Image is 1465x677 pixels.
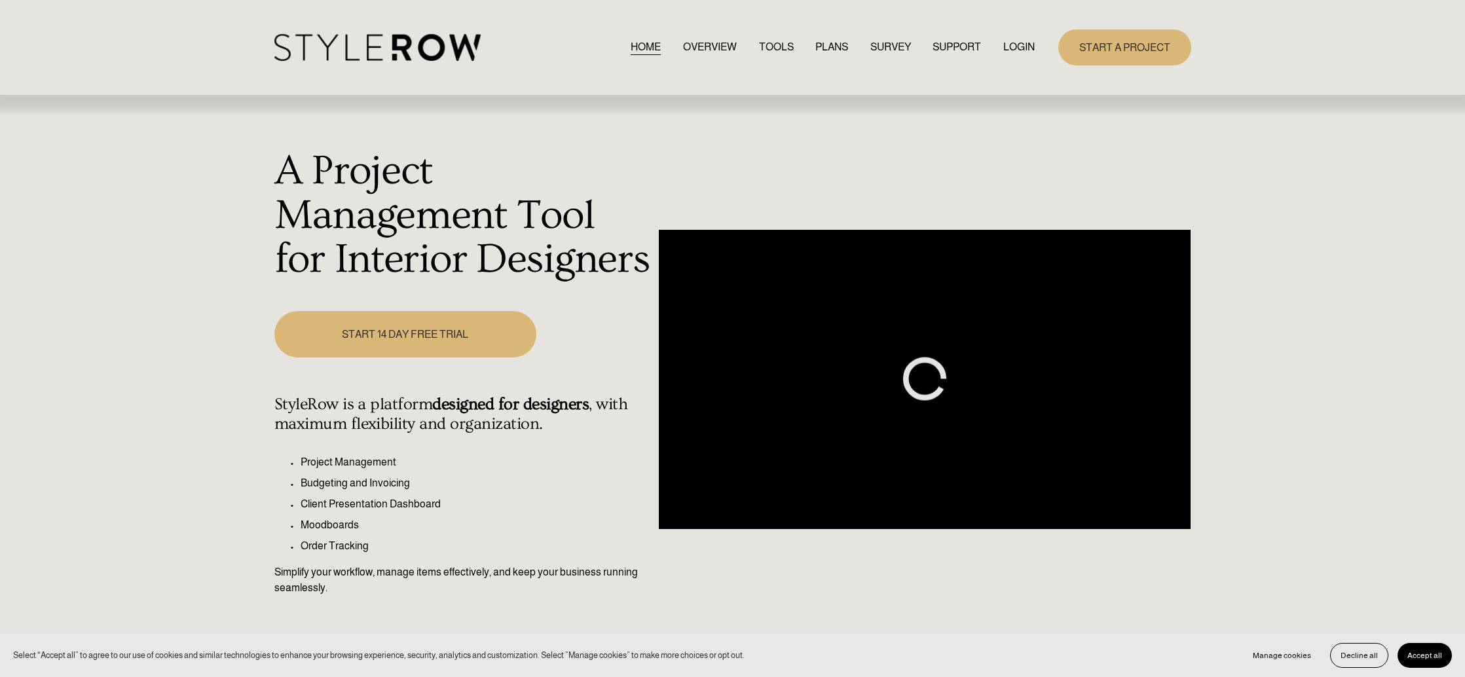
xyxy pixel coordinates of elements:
button: Accept all [1398,643,1452,668]
p: Project Management [301,454,652,470]
button: Decline all [1330,643,1388,668]
p: Select “Accept all” to agree to our use of cookies and similar technologies to enhance your brows... [13,649,745,661]
h1: A Project Management Tool for Interior Designers [274,149,652,282]
a: START A PROJECT [1058,29,1191,65]
strong: designed for designers [432,395,589,414]
p: Moodboards [301,517,652,533]
p: Client Presentation Dashboard [301,496,652,512]
a: PLANS [815,39,848,56]
a: TOOLS [759,39,794,56]
span: Decline all [1341,651,1378,660]
p: Budgeting and Invoicing [301,475,652,491]
img: StyleRow [274,34,481,61]
h4: StyleRow is a platform , with maximum flexibility and organization. [274,395,652,434]
button: Manage cookies [1243,643,1321,668]
a: HOME [631,39,661,56]
a: START 14 DAY FREE TRIAL [274,311,536,357]
p: Simplify your workflow, manage items effectively, and keep your business running seamlessly. [274,564,652,596]
a: SURVEY [870,39,911,56]
span: SUPPORT [933,39,981,55]
a: folder dropdown [933,39,981,56]
a: LOGIN [1003,39,1035,56]
span: Manage cookies [1253,651,1311,660]
span: Accept all [1407,651,1442,660]
p: Order Tracking [301,538,652,554]
a: OVERVIEW [683,39,737,56]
